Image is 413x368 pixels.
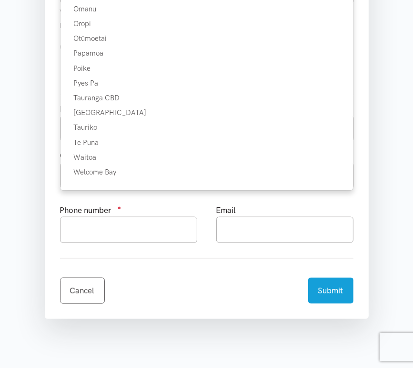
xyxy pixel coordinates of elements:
[60,92,353,104] div: Tauranga CBD
[60,278,105,304] a: Cancel
[60,77,353,89] div: Pyes Pa
[216,204,236,217] label: Email
[60,166,353,178] div: Welcome Bay
[60,152,353,163] div: Waitoa
[60,107,353,118] div: [GEOGRAPHIC_DATA]
[60,3,353,15] div: Omanu
[60,137,353,148] div: Te Puna
[60,48,353,59] div: Papamoa
[60,122,353,133] div: Tauriko
[60,63,353,74] div: Poike
[308,278,353,304] button: Submit
[60,18,353,29] div: Oropi
[118,204,121,211] sup: ●
[60,33,353,44] div: Otūmoetai
[60,204,112,217] label: Phone number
